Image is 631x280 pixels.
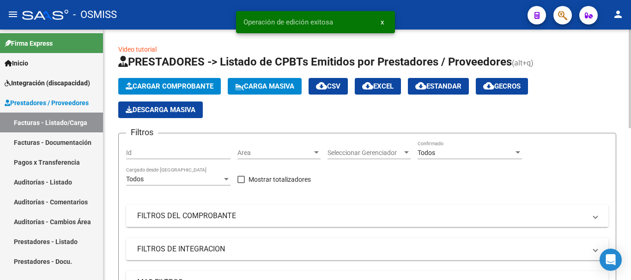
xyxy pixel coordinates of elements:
[328,149,402,157] span: Seleccionar Gerenciador
[137,244,586,254] mat-panel-title: FILTROS DE INTEGRACION
[118,101,203,118] app-download-masive: Descarga masiva de comprobantes (adjuntos)
[362,80,373,91] mat-icon: cloud_download
[415,82,461,90] span: Estandar
[126,205,608,227] mat-expansion-panel-header: FILTROS DEL COMPROBANTE
[243,18,333,27] span: Operación de edición exitosa
[237,149,312,157] span: Area
[73,5,117,25] span: - OSMISS
[118,101,203,118] button: Descarga Masiva
[5,58,28,68] span: Inicio
[362,82,394,90] span: EXCEL
[249,174,311,185] span: Mostrar totalizadores
[418,149,435,156] span: Todos
[5,38,53,48] span: Firma Express
[316,80,327,91] mat-icon: cloud_download
[126,126,158,139] h3: Filtros
[118,55,512,68] span: PRESTADORES -> Listado de CPBTs Emitidos por Prestadores / Proveedores
[600,249,622,271] div: Open Intercom Messenger
[408,78,469,95] button: Estandar
[483,82,521,90] span: Gecros
[476,78,528,95] button: Gecros
[235,82,294,90] span: Carga Masiva
[137,211,586,221] mat-panel-title: FILTROS DEL COMPROBANTE
[118,46,157,53] a: Video tutorial
[373,14,391,30] button: x
[126,238,608,260] mat-expansion-panel-header: FILTROS DE INTEGRACION
[5,98,89,108] span: Prestadores / Proveedores
[483,80,494,91] mat-icon: cloud_download
[228,78,302,95] button: Carga Masiva
[118,78,221,95] button: Cargar Comprobante
[415,80,426,91] mat-icon: cloud_download
[613,9,624,20] mat-icon: person
[316,82,340,90] span: CSV
[126,82,213,90] span: Cargar Comprobante
[381,18,384,26] span: x
[512,59,534,67] span: (alt+q)
[309,78,348,95] button: CSV
[7,9,18,20] mat-icon: menu
[126,106,195,114] span: Descarga Masiva
[355,78,401,95] button: EXCEL
[5,78,90,88] span: Integración (discapacidad)
[126,175,144,183] span: Todos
